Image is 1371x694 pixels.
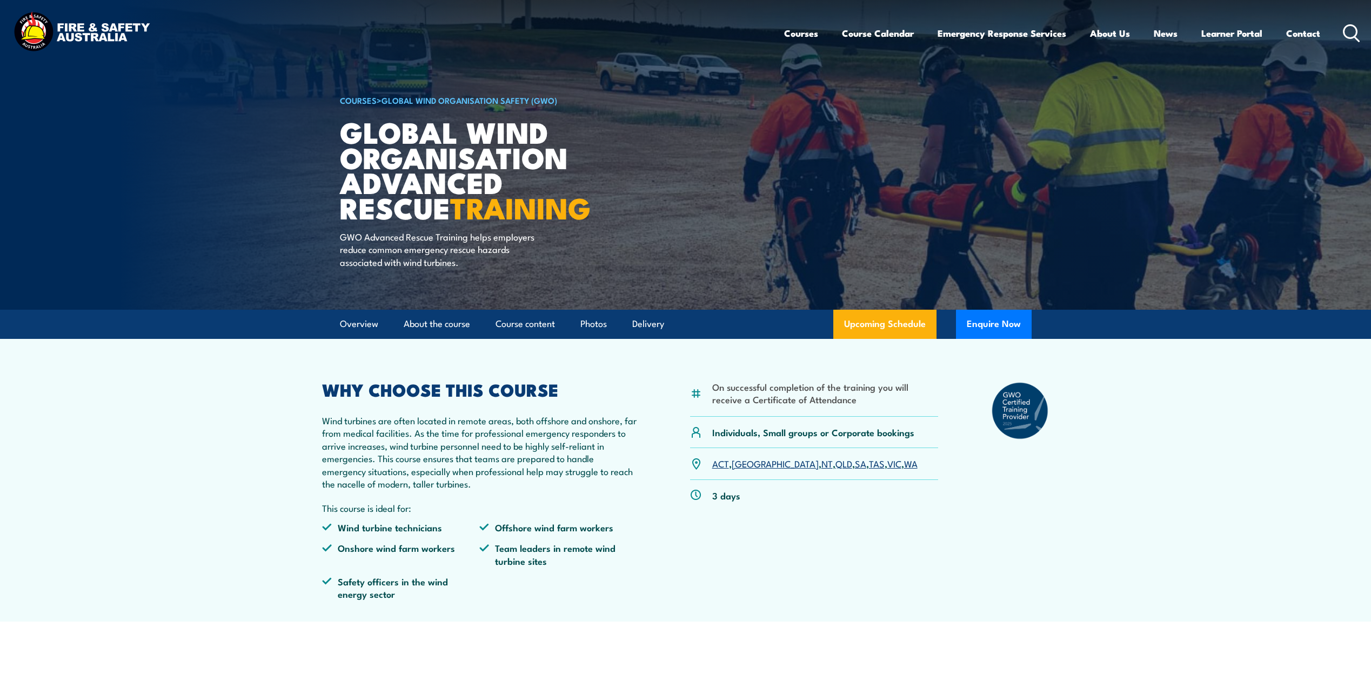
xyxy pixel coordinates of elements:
a: WA [904,457,918,470]
li: Offshore wind farm workers [479,521,637,533]
p: , , , , , , , [712,457,918,470]
p: GWO Advanced Rescue Training helps employers reduce common emergency rescue hazards associated wi... [340,230,537,268]
p: Wind turbines are often located in remote areas, both offshore and onshore, far from medical faci... [322,414,638,490]
a: NT [821,457,833,470]
a: Photos [580,310,607,338]
a: VIC [887,457,901,470]
a: Contact [1286,19,1320,48]
a: Course Calendar [842,19,914,48]
li: On successful completion of the training you will receive a Certificate of Attendance [712,381,939,406]
a: Upcoming Schedule [833,310,937,339]
p: 3 days [712,489,740,502]
a: SA [855,457,866,470]
h6: > [340,94,607,106]
h2: WHY CHOOSE THIS COURSE [322,382,638,397]
a: Course content [496,310,555,338]
a: About the course [404,310,470,338]
li: Onshore wind farm workers [322,542,480,567]
a: ACT [712,457,729,470]
a: Emergency Response Services [938,19,1066,48]
a: COURSES [340,94,377,106]
li: Wind turbine technicians [322,521,480,533]
a: Courses [784,19,818,48]
li: Team leaders in remote wind turbine sites [479,542,637,567]
p: This course is ideal for: [322,502,638,514]
li: Safety officers in the wind energy sector [322,575,480,600]
a: Overview [340,310,378,338]
a: Global Wind Organisation Safety (GWO) [382,94,557,106]
a: TAS [869,457,885,470]
a: QLD [835,457,852,470]
a: About Us [1090,19,1130,48]
p: Individuals, Small groups or Corporate bookings [712,426,914,438]
strong: TRAINING [450,184,591,229]
a: News [1154,19,1178,48]
img: GWO_badge_2025-a [991,382,1049,440]
a: [GEOGRAPHIC_DATA] [732,457,819,470]
button: Enquire Now [956,310,1032,339]
a: Delivery [632,310,664,338]
h1: Global Wind Organisation Advanced Rescue [340,119,607,220]
a: Learner Portal [1201,19,1262,48]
